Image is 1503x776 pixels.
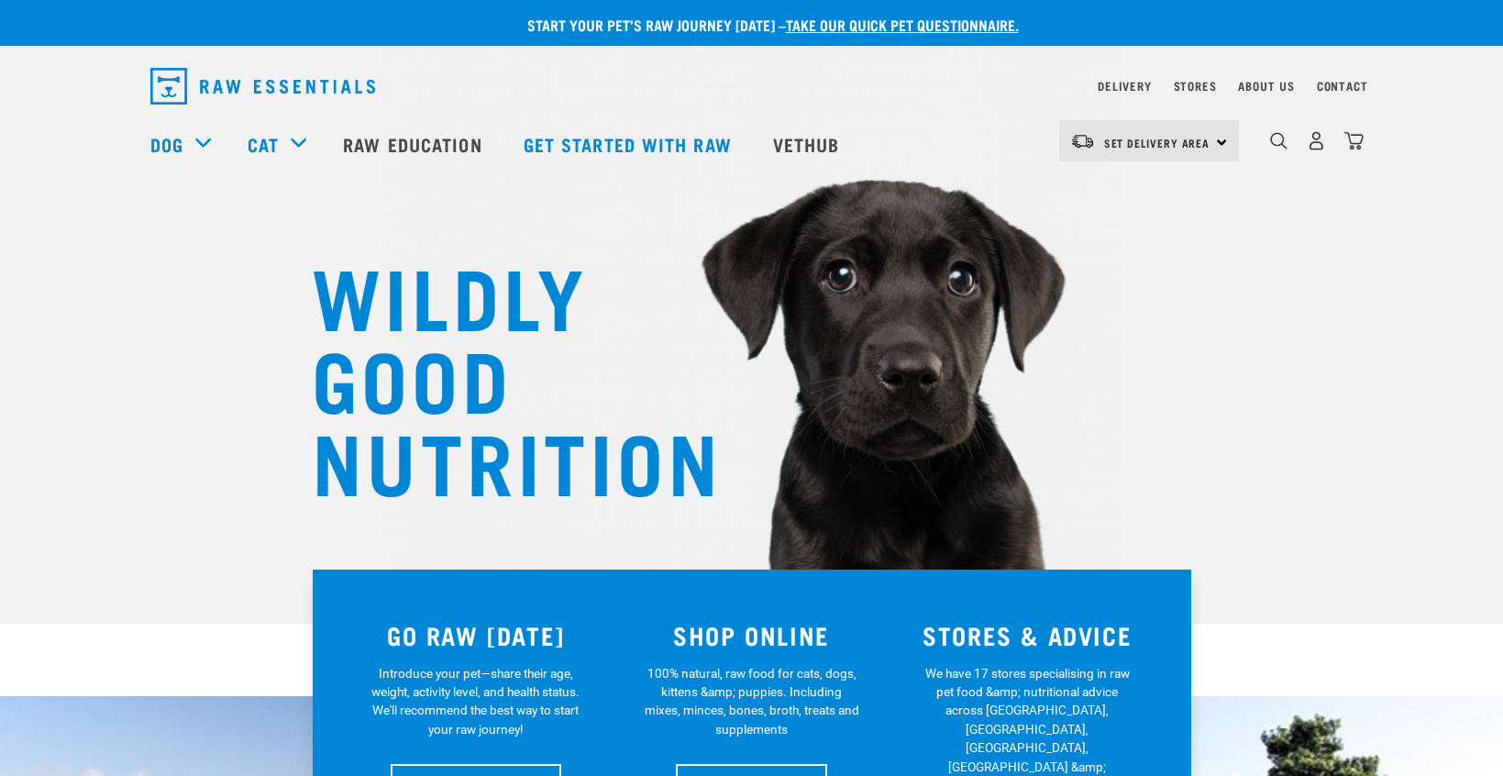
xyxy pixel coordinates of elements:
img: van-moving.png [1070,133,1095,150]
h3: GO RAW [DATE] [349,621,603,649]
a: Vethub [755,107,863,181]
a: Cat [248,130,279,158]
a: Delivery [1098,83,1151,89]
a: Dog [150,130,183,158]
img: home-icon-1@2x.png [1270,132,1287,150]
p: 100% natural, raw food for cats, dogs, kittens &amp; puppies. Including mixes, minces, bones, bro... [644,664,859,739]
img: Raw Essentials Logo [150,68,375,105]
h3: STORES & ADVICE [901,621,1155,649]
p: Introduce your pet—share their age, weight, activity level, and health status. We'll recommend th... [368,664,583,739]
h3: SHOP ONLINE [624,621,879,649]
img: home-icon@2x.png [1344,131,1364,150]
a: take our quick pet questionnaire. [786,20,1019,28]
a: Stores [1174,83,1217,89]
a: About Us [1238,83,1294,89]
h1: WILDLY GOOD NUTRITION [312,252,679,500]
nav: dropdown navigation [136,61,1368,112]
a: Get started with Raw [505,107,755,181]
img: user.png [1307,131,1326,150]
span: Set Delivery Area [1104,139,1210,146]
a: Raw Education [325,107,504,181]
a: Contact [1317,83,1368,89]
